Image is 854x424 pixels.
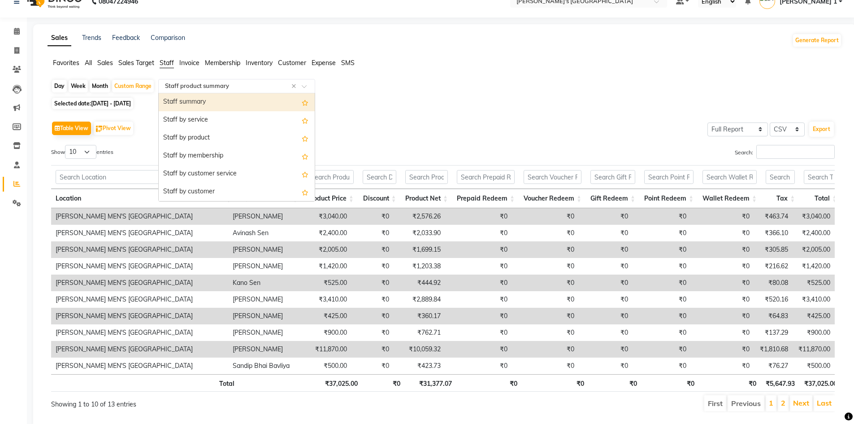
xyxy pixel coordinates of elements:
td: ₹0 [633,275,691,291]
td: ₹1,203.38 [394,258,445,275]
input: Search Product Price [307,170,354,184]
td: ₹0 [579,241,633,258]
td: ₹0 [579,208,633,225]
td: Avinash Sen [228,225,295,241]
span: Add this report to Favorites List [302,97,308,108]
td: ₹0 [579,258,633,275]
td: ₹1,420.00 [793,258,835,275]
span: Add this report to Favorites List [302,187,308,197]
span: SMS [341,59,355,67]
td: ₹0 [633,258,691,275]
td: ₹0 [445,341,512,358]
td: [PERSON_NAME] MEN'S [GEOGRAPHIC_DATA] [51,308,228,324]
td: ₹216.62 [754,258,793,275]
span: Add this report to Favorites List [302,169,308,179]
td: ₹0 [691,241,754,258]
td: ₹0 [351,208,394,225]
td: ₹0 [579,324,633,341]
td: [PERSON_NAME] [228,208,295,225]
td: ₹0 [691,358,754,374]
span: Add this report to Favorites List [302,133,308,144]
ng-dropdown-panel: Options list [158,93,315,201]
span: Sales [97,59,113,67]
td: ₹366.10 [754,225,793,241]
td: ₹3,040.00 [793,208,835,225]
a: Sales [48,30,71,46]
div: Staff by product [159,129,315,147]
div: Staff by membership [159,147,315,165]
td: ₹137.29 [754,324,793,341]
div: Staff by customer service [159,165,315,183]
input: Search Total [804,170,837,184]
th: ₹31,377.07 [405,374,457,392]
span: [DATE] - [DATE] [91,100,131,107]
td: ₹0 [351,225,394,241]
td: ₹0 [579,291,633,308]
label: Search: [735,145,835,159]
td: ₹10,059.32 [394,341,445,358]
input: Search: [756,145,835,159]
td: ₹525.00 [295,275,351,291]
input: Search Prepaid Redeem [457,170,515,184]
td: ₹0 [512,291,579,308]
td: [PERSON_NAME] MEN'S [GEOGRAPHIC_DATA] [51,324,228,341]
input: Search Product Net [405,170,448,184]
td: ₹0 [445,225,512,241]
td: ₹0 [445,291,512,308]
th: ₹0 [642,374,699,392]
td: ₹2,005.00 [793,241,835,258]
td: ₹0 [633,208,691,225]
td: ₹0 [579,275,633,291]
td: ₹425.00 [793,308,835,324]
td: [PERSON_NAME] [228,341,295,358]
td: ₹0 [351,291,394,308]
span: Expense [312,59,336,67]
span: Membership [205,59,240,67]
td: ₹0 [633,324,691,341]
button: Table View [52,122,91,135]
th: Tax: activate to sort column ascending [761,189,799,208]
span: All [85,59,92,67]
div: Day [52,80,67,92]
th: Gift Redeem: activate to sort column ascending [586,189,640,208]
td: ₹0 [579,341,633,358]
td: ₹0 [691,275,754,291]
th: Wallet Redeem: activate to sort column ascending [698,189,761,208]
td: ₹2,400.00 [793,225,835,241]
td: ₹11,870.00 [295,341,351,358]
div: Staff summary [159,93,315,111]
td: ₹80.08 [754,275,793,291]
td: ₹0 [512,208,579,225]
div: Custom Range [112,80,154,92]
td: ₹0 [579,358,633,374]
td: ₹0 [445,258,512,275]
td: ₹0 [351,358,394,374]
td: [PERSON_NAME] MEN'S [GEOGRAPHIC_DATA] [51,358,228,374]
a: 2 [781,398,785,407]
td: ₹360.17 [394,308,445,324]
td: ₹0 [512,324,579,341]
span: Sales Target [118,59,154,67]
th: ₹0 [589,374,642,392]
div: Showing 1 to 10 of 13 entries [51,394,370,409]
th: ₹0 [699,374,761,392]
td: [PERSON_NAME] [228,324,295,341]
td: ₹0 [445,275,512,291]
td: ₹525.00 [793,275,835,291]
input: Search Location [56,170,231,184]
span: Clear all [291,82,299,91]
td: ₹762.71 [394,324,445,341]
td: ₹0 [512,341,579,358]
img: pivot.png [96,126,103,132]
td: ₹900.00 [793,324,835,341]
td: [PERSON_NAME] MEN'S [GEOGRAPHIC_DATA] [51,258,228,275]
th: Product Price: activate to sort column ascending [302,189,358,208]
td: ₹0 [512,225,579,241]
td: ₹3,040.00 [295,208,351,225]
td: [PERSON_NAME] MEN'S [GEOGRAPHIC_DATA] [51,225,228,241]
td: ₹0 [351,341,394,358]
div: Staff by customer [159,183,315,201]
td: ₹520.16 [754,291,793,308]
td: ₹0 [512,241,579,258]
a: Next [793,398,809,407]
